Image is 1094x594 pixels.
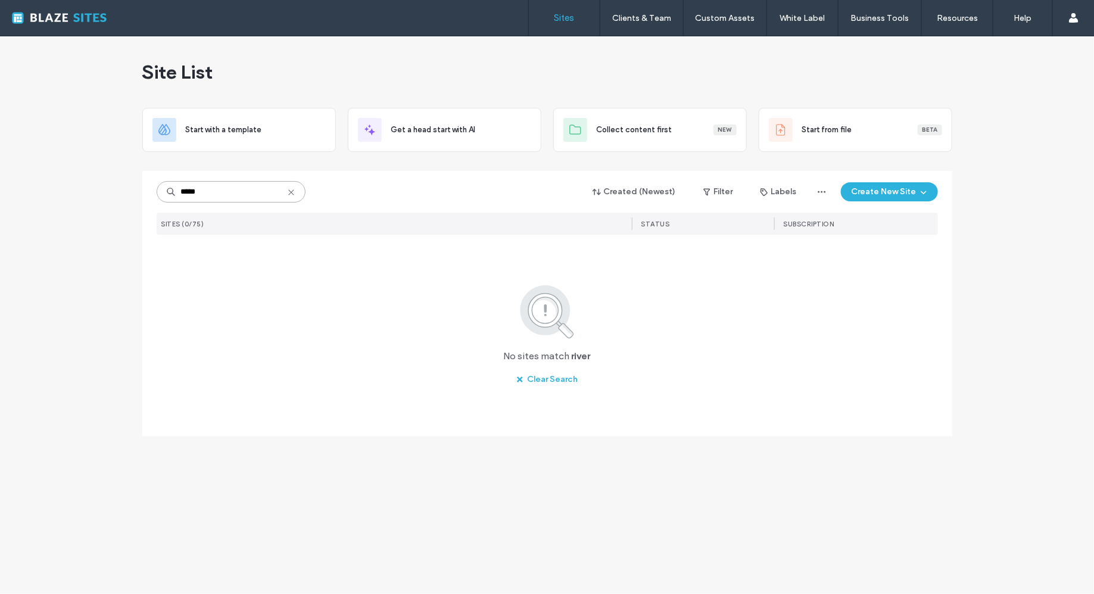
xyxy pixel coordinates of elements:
label: Custom Assets [696,13,755,23]
span: Help [27,8,52,19]
label: White Label [780,13,825,23]
span: STATUS [641,220,670,228]
button: Labels [750,182,808,201]
div: Start with a template [142,108,336,152]
span: river [572,350,591,363]
span: Start from file [802,124,852,136]
span: SUBSCRIPTION [784,220,834,228]
label: Sites [554,13,575,23]
span: SITES (0/75) [161,220,204,228]
span: Start with a template [186,124,262,136]
span: Get a head start with AI [391,124,476,136]
img: search.svg [504,283,590,340]
div: Collect content firstNew [553,108,747,152]
button: Filter [691,182,745,201]
label: Clients & Team [612,13,671,23]
button: Clear Search [506,370,588,389]
div: New [713,125,737,135]
button: Create New Site [841,182,938,201]
button: Created (Newest) [582,182,687,201]
span: No sites match [504,350,570,363]
span: Collect content first [597,124,672,136]
div: Beta [918,125,942,135]
label: Resources [937,13,978,23]
div: Get a head start with AI [348,108,541,152]
div: Start from fileBeta [759,108,952,152]
span: Site List [142,60,213,84]
label: Business Tools [851,13,909,23]
label: Help [1014,13,1032,23]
